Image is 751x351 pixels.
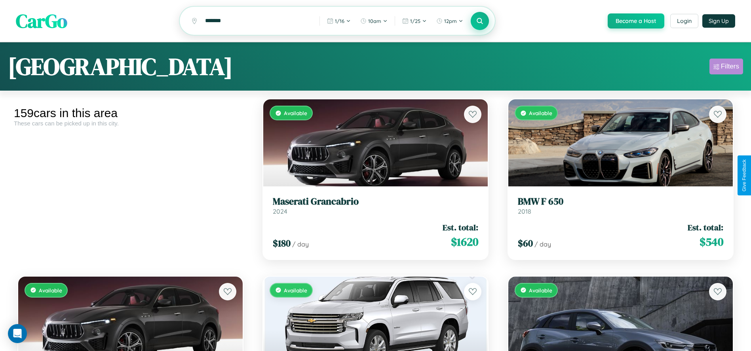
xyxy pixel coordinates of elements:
[335,18,344,24] span: 1 / 16
[8,50,233,83] h1: [GEOGRAPHIC_DATA]
[518,196,723,207] h3: BMW F 650
[709,59,743,74] button: Filters
[518,237,533,250] span: $ 60
[284,287,307,294] span: Available
[518,207,531,215] span: 2018
[8,324,27,343] div: Open Intercom Messenger
[14,120,247,127] div: These cars can be picked up in this city.
[39,287,62,294] span: Available
[670,14,698,28] button: Login
[356,15,392,27] button: 10am
[273,196,478,207] h3: Maserati Grancabrio
[721,63,739,70] div: Filters
[398,15,431,27] button: 1/25
[292,240,309,248] span: / day
[273,196,478,215] a: Maserati Grancabrio2024
[700,234,723,250] span: $ 540
[284,110,307,116] span: Available
[518,196,723,215] a: BMW F 6502018
[534,240,551,248] span: / day
[323,15,355,27] button: 1/16
[16,8,67,34] span: CarGo
[273,237,291,250] span: $ 180
[702,14,735,28] button: Sign Up
[741,159,747,192] div: Give Feedback
[444,18,457,24] span: 12pm
[608,13,664,28] button: Become a Host
[368,18,381,24] span: 10am
[529,287,552,294] span: Available
[451,234,478,250] span: $ 1620
[443,222,478,233] span: Est. total:
[14,106,247,120] div: 159 cars in this area
[432,15,467,27] button: 12pm
[529,110,552,116] span: Available
[688,222,723,233] span: Est. total:
[273,207,287,215] span: 2024
[410,18,420,24] span: 1 / 25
